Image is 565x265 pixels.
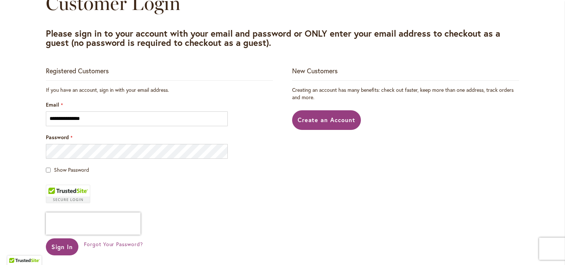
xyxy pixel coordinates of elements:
span: Password [46,134,69,141]
iframe: Launch Accessibility Center [6,239,26,259]
p: Creating an account has many benefits: check out faster, keep more than one address, track orders... [292,86,519,101]
strong: Please sign in to your account with your email and password or ONLY enter your email address to c... [46,27,500,48]
a: Forgot Your Password? [84,241,143,248]
div: If you have an account, sign in with your email address. [46,86,273,94]
span: Sign In [51,243,73,251]
span: Show Password [54,166,89,173]
strong: New Customers [292,66,338,75]
div: TrustedSite Certified [46,185,90,203]
span: Create an Account [298,116,356,124]
span: Email [46,101,59,108]
iframe: reCAPTCHA [46,212,141,235]
a: Create an Account [292,110,361,130]
strong: Registered Customers [46,66,109,75]
button: Sign In [46,238,78,255]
